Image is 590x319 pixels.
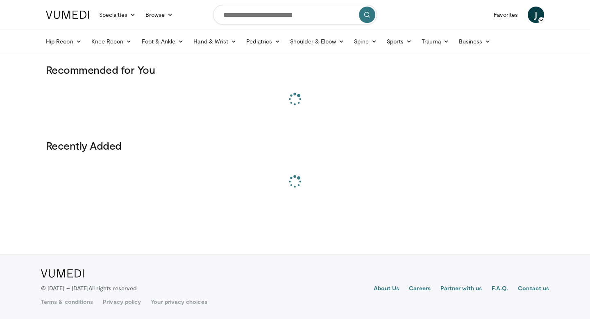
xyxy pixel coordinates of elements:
a: Knee Recon [86,33,137,50]
a: J [528,7,544,23]
a: Partner with us [440,284,482,294]
span: All rights reserved [88,285,136,292]
p: © [DATE] – [DATE] [41,284,137,292]
h3: Recently Added [46,139,544,152]
a: Hand & Wrist [188,33,241,50]
a: Sports [382,33,417,50]
a: Your privacy choices [151,298,207,306]
a: Business [454,33,496,50]
a: Hip Recon [41,33,86,50]
a: Shoulder & Elbow [285,33,349,50]
img: VuMedi Logo [46,11,89,19]
h3: Recommended for You [46,63,544,76]
a: Browse [141,7,178,23]
input: Search topics, interventions [213,5,377,25]
a: Spine [349,33,381,50]
a: Favorites [489,7,523,23]
a: Privacy policy [103,298,141,306]
img: VuMedi Logo [41,269,84,278]
a: Contact us [518,284,549,294]
a: Careers [409,284,431,294]
a: Pediatrics [241,33,285,50]
a: Foot & Ankle [137,33,189,50]
a: F.A.Q. [492,284,508,294]
a: Trauma [417,33,454,50]
a: Specialties [94,7,141,23]
a: About Us [374,284,399,294]
a: Terms & conditions [41,298,93,306]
